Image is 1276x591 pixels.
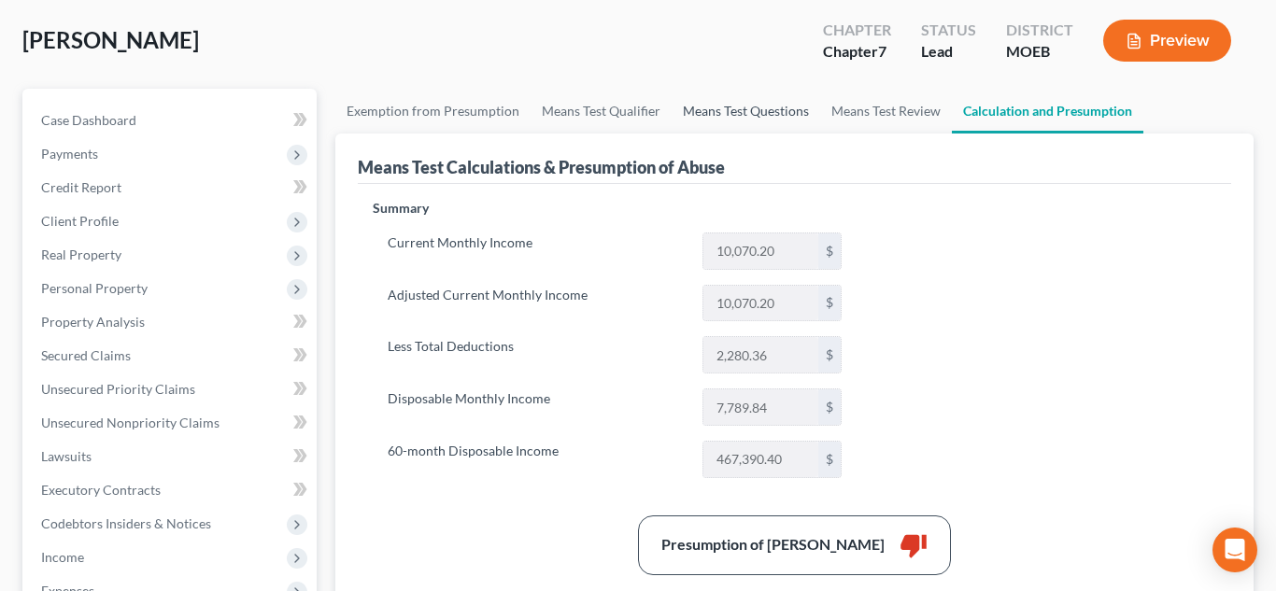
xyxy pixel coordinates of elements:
a: Unsecured Priority Claims [26,373,317,406]
span: Unsecured Priority Claims [41,381,195,397]
span: Executory Contracts [41,482,161,498]
div: District [1006,20,1073,41]
a: Means Test Qualifier [531,89,672,134]
span: Payments [41,146,98,162]
input: 0.00 [703,442,818,477]
label: Adjusted Current Monthly Income [378,285,694,322]
span: Real Property [41,246,121,262]
div: Open Intercom Messenger [1212,528,1257,572]
span: 7 [878,42,886,60]
input: 0.00 [703,337,818,373]
span: Codebtors Insiders & Notices [41,515,211,531]
div: $ [818,286,841,321]
span: Client Profile [41,213,119,229]
span: Case Dashboard [41,112,136,128]
a: Secured Claims [26,339,317,373]
a: Means Test Questions [672,89,820,134]
div: $ [818,389,841,425]
div: $ [818,233,841,269]
div: Lead [921,41,976,63]
a: Calculation and Presumption [952,89,1143,134]
a: Unsecured Nonpriority Claims [26,406,317,440]
a: Property Analysis [26,305,317,339]
a: Case Dashboard [26,104,317,137]
a: Means Test Review [820,89,952,134]
label: 60-month Disposable Income [378,441,694,478]
input: 0.00 [703,286,818,321]
i: thumb_down [900,531,928,559]
input: 0.00 [703,389,818,425]
span: [PERSON_NAME] [22,26,199,53]
div: Presumption of [PERSON_NAME] [661,534,885,556]
a: Exemption from Presumption [335,89,531,134]
div: Chapter [823,20,891,41]
span: Unsecured Nonpriority Claims [41,415,220,430]
div: $ [818,442,841,477]
span: Secured Claims [41,347,131,363]
div: $ [818,337,841,373]
div: Means Test Calculations & Presumption of Abuse [358,156,725,178]
a: Executory Contracts [26,473,317,507]
p: Summary [373,199,858,218]
button: Preview [1103,20,1231,62]
label: Disposable Monthly Income [378,388,694,426]
span: Credit Report [41,179,121,195]
span: Lawsuits [41,448,92,464]
span: Personal Property [41,280,148,296]
a: Lawsuits [26,440,317,473]
label: Current Monthly Income [378,232,694,270]
div: Status [921,20,976,41]
span: Income [41,549,84,565]
input: 0.00 [703,233,818,269]
span: Property Analysis [41,314,145,330]
a: Credit Report [26,171,317,204]
div: MOEB [1006,41,1073,63]
div: Chapter [823,41,891,63]
label: Less Total Deductions [378,336,694,373]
